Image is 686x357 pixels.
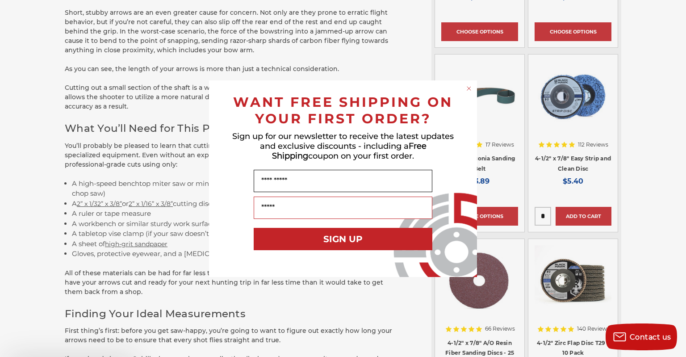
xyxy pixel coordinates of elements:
span: WANT FREE SHIPPING ON YOUR FIRST ORDER? [233,94,453,127]
button: Close dialog [464,84,473,93]
span: Free Shipping [272,141,427,161]
span: Contact us [630,333,671,341]
button: Contact us [606,323,677,350]
span: Sign up for our newsletter to receive the latest updates and exclusive discounts - including a co... [232,131,454,161]
button: SIGN UP [254,228,432,250]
